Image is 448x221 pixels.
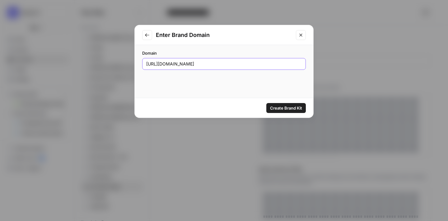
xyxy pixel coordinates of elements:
label: Domain [142,50,306,56]
input: www.example.com [146,61,302,67]
h2: Enter Brand Domain [156,31,292,39]
button: Close modal [296,30,306,40]
button: Go to previous step [142,30,152,40]
span: Create Brand Kit [270,105,302,111]
button: Create Brand Kit [266,103,306,113]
